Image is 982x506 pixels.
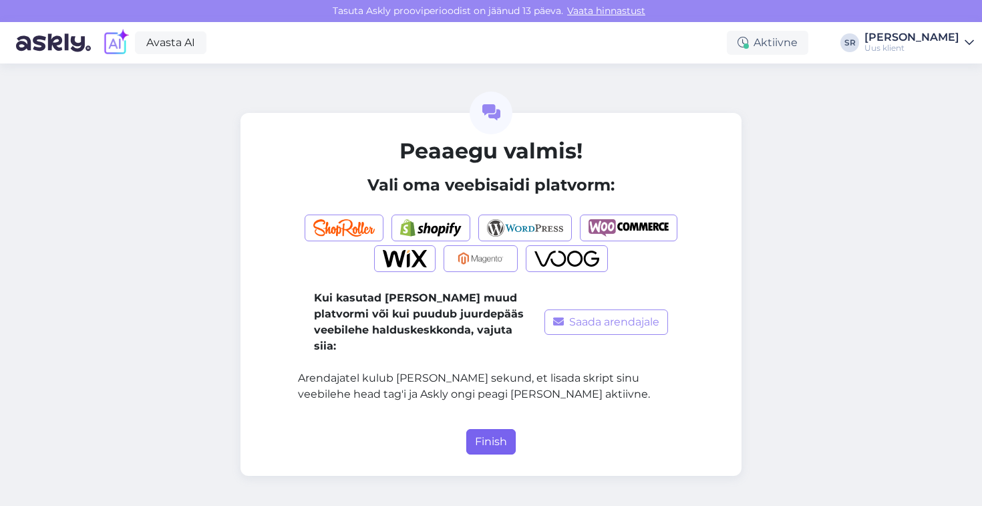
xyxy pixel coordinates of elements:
img: Wix [383,250,428,267]
div: Aktiivne [727,31,808,55]
img: Voog [534,250,600,267]
h4: Vali oma veebisaidi platvorm: [298,176,684,195]
img: Shoproller [313,219,375,237]
div: SR [840,33,859,52]
div: Uus klient [864,43,959,53]
button: Finish [466,429,516,455]
img: Wordpress [487,219,564,237]
a: [PERSON_NAME]Uus klient [864,32,974,53]
img: explore-ai [102,29,130,57]
div: [PERSON_NAME] [864,32,959,43]
p: Arendajatel kulub [PERSON_NAME] sekund, et lisada skript sinu veebilehe head tag'i ja Askly ongi ... [298,370,684,402]
img: Woocommerce [589,219,669,237]
img: Shopify [400,219,462,237]
button: Saada arendajale [544,309,668,335]
h2: Peaaegu valmis! [298,138,684,164]
b: Kui kasutad [PERSON_NAME] muud platvormi või kui puudub juurdepääs veebilehe halduskeskkonda, vaj... [314,291,524,352]
a: Avasta AI [135,31,206,54]
img: Magento [452,250,509,267]
a: Vaata hinnastust [563,5,649,17]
